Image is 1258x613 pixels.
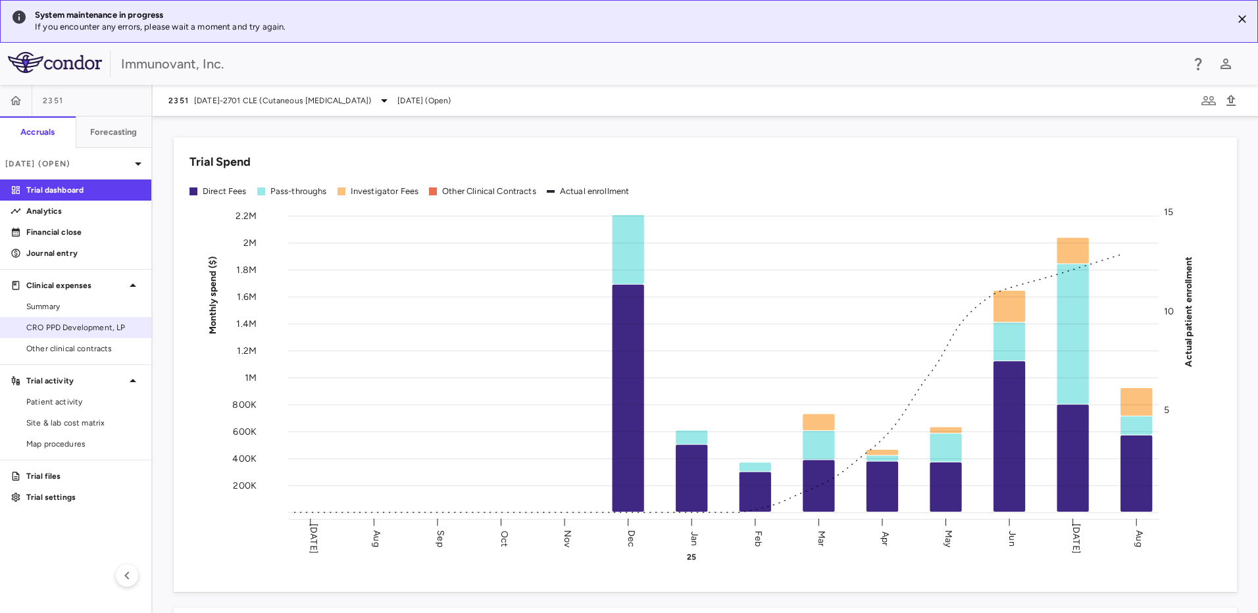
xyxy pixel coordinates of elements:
div: System maintenance in progress [35,9,1222,21]
text: Feb [753,530,764,546]
tspan: 5 [1164,405,1169,416]
p: Trial settings [26,491,141,503]
span: Site & lab cost matrix [26,417,141,429]
div: Other Clinical Contracts [442,185,536,197]
span: Summary [26,301,141,312]
text: Apr [880,531,891,545]
tspan: Actual patient enrollment [1183,256,1194,366]
text: Sep [435,530,446,547]
tspan: 2M [243,237,257,249]
span: 2351 [168,95,189,106]
text: Aug [1134,530,1145,547]
span: Map procedures [26,438,141,450]
p: If you encounter any errors, please wait a moment and try again. [35,21,1222,33]
p: Journal entry [26,247,141,259]
span: 2351 [43,95,63,106]
h6: Accruals [20,126,55,138]
tspan: 15 [1164,207,1173,218]
img: logo-full-SnFGN8VE.png [8,52,102,73]
p: Trial activity [26,375,125,387]
tspan: 200K [233,480,257,491]
text: [DATE] [1070,524,1082,554]
tspan: 2.2M [236,210,257,222]
p: Trial dashboard [26,184,141,196]
text: [DATE] [308,524,319,554]
span: [DATE]-2701 CLE (Cutaneous [MEDICAL_DATA]) [194,95,371,107]
tspan: 1M [245,372,257,383]
div: Immunovant, Inc. [121,54,1182,74]
p: Clinical expenses [26,280,125,291]
div: Investigator Fees [351,185,419,197]
div: Pass-throughs [270,185,327,197]
text: Dec [626,529,637,547]
text: Mar [816,530,827,546]
tspan: Monthly spend ($) [207,256,218,334]
span: Patient activity [26,396,141,408]
tspan: 10 [1164,305,1174,316]
tspan: 1.4M [236,318,257,330]
div: Direct Fees [203,185,247,197]
p: Analytics [26,205,141,217]
tspan: 400K [232,453,257,464]
text: Jun [1007,531,1018,546]
h6: Forecasting [90,126,138,138]
button: Close [1232,9,1252,29]
text: Oct [499,530,510,546]
text: Nov [562,529,573,547]
p: Trial files [26,470,141,482]
p: Financial close [26,226,141,238]
h6: Trial Spend [189,153,251,171]
span: Other clinical contracts [26,343,141,355]
tspan: 800K [232,399,257,410]
tspan: 1.8M [236,264,257,276]
text: May [943,529,954,547]
div: Actual enrollment [560,185,630,197]
tspan: 1.6M [237,291,257,303]
p: [DATE] (Open) [5,158,130,170]
text: Aug [371,530,382,547]
text: 25 [687,552,696,562]
span: [DATE] (Open) [397,95,451,107]
tspan: 600K [233,426,257,437]
tspan: 1.2M [237,345,257,356]
text: Jan [689,531,700,545]
span: CRO PPD Development, LP [26,322,141,333]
